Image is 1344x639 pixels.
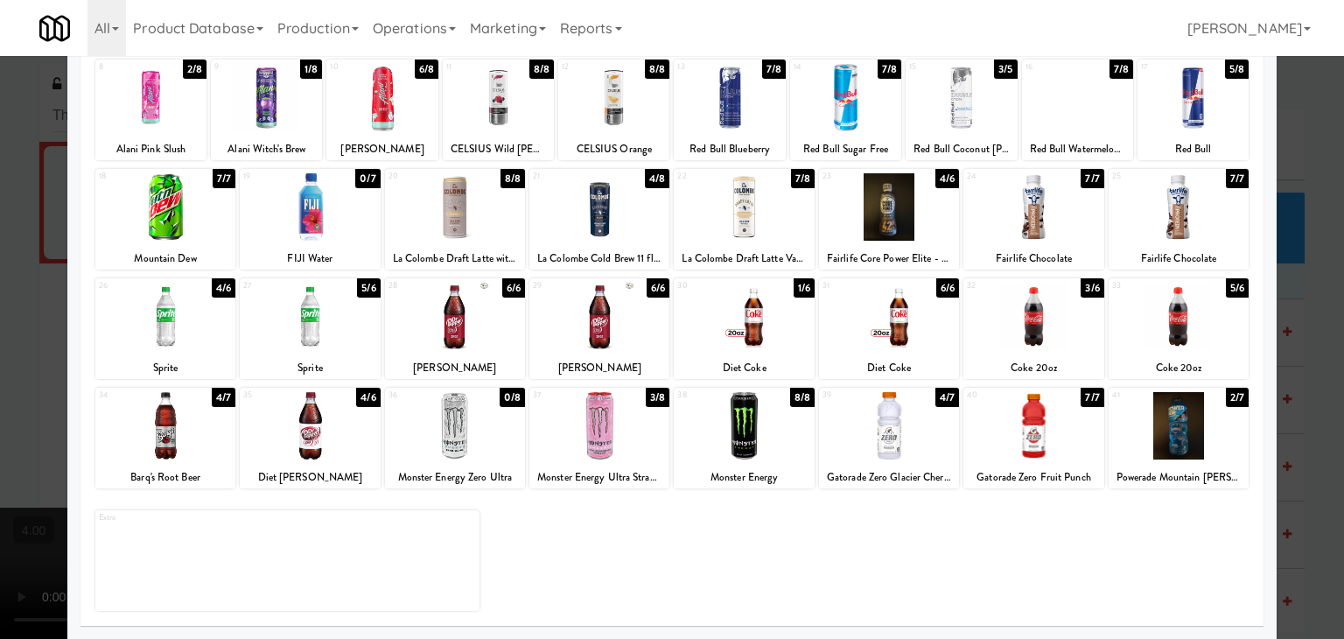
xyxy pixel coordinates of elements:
[443,138,554,160] div: CELSIUS Wild [PERSON_NAME]
[1226,169,1249,188] div: 7/7
[1081,169,1103,188] div: 7/7
[822,357,956,379] div: Diet Coke
[212,388,235,407] div: 4/7
[674,467,814,488] div: Monster Energy
[1025,138,1130,160] div: Red Bull Watermelon 12 oz
[388,169,455,184] div: 20
[822,169,889,184] div: 23
[1111,467,1246,488] div: Powerade Mountain [PERSON_NAME] Blast
[819,169,959,270] div: 234/6Fairlife Core Power Elite - Chocolate
[214,60,267,74] div: 9
[822,248,956,270] div: Fairlife Core Power Elite - Chocolate
[385,357,525,379] div: [PERSON_NAME]
[558,138,669,160] div: CELSIUS Orange
[906,60,1017,160] div: 153/5Red Bull Coconut [PERSON_NAME]
[356,388,380,407] div: 4/6
[878,60,901,79] div: 7/8
[966,248,1101,270] div: Fairlife Chocolate
[242,467,377,488] div: Diet [PERSON_NAME]
[183,60,206,79] div: 2/8
[1140,138,1246,160] div: Red Bull
[240,278,380,379] div: 275/6Sprite
[242,248,377,270] div: FIJI Water
[1226,278,1249,298] div: 5/6
[822,467,956,488] div: Gatorade Zero Glacier Cherry
[212,278,235,298] div: 4/6
[415,60,438,79] div: 6/8
[819,278,959,379] div: 316/6Diet Coke
[385,169,525,270] div: 208/8La Colombe Draft Latte with Oatmilk 11 fl. oz.
[329,138,435,160] div: [PERSON_NAME]
[446,60,499,74] div: 11
[822,388,889,403] div: 39
[532,467,667,488] div: Monster Energy Ultra Strawberry Dreams
[963,467,1103,488] div: Gatorade Zero Fruit Punch
[674,248,814,270] div: La Colombe Draft Latte Vanilla 11 fl. oz.
[967,278,1033,293] div: 32
[1109,388,1249,488] div: 412/7Powerade Mountain [PERSON_NAME] Blast
[39,13,70,44] img: Micromart
[500,388,525,407] div: 0/8
[963,248,1103,270] div: Fairlife Chocolate
[1022,60,1133,160] div: 167/8Red Bull Watermelon 12 oz
[1226,388,1249,407] div: 2/7
[1109,60,1133,79] div: 7/8
[790,60,901,160] div: 147/8Red Bull Sugar Free
[909,60,962,74] div: 15
[793,138,899,160] div: Red Bull Sugar Free
[674,278,814,379] div: 301/6Diet Coke
[819,388,959,488] div: 394/7Gatorade Zero Glacier Cherry
[963,357,1103,379] div: Coke 20oz
[1109,278,1249,379] div: 335/6Coke 20oz
[388,357,522,379] div: [PERSON_NAME]
[906,138,1017,160] div: Red Bull Coconut [PERSON_NAME]
[243,278,310,293] div: 27
[1111,248,1246,270] div: Fairlife Chocolate
[1112,278,1179,293] div: 33
[1112,388,1179,403] div: 41
[326,138,437,160] div: [PERSON_NAME]
[240,388,380,488] div: 354/6Diet [PERSON_NAME]
[966,467,1101,488] div: Gatorade Zero Fruit Punch
[647,278,669,298] div: 6/6
[330,60,382,74] div: 10
[326,60,437,160] div: 106/8[PERSON_NAME]
[98,357,233,379] div: Sprite
[355,169,380,188] div: 0/7
[385,467,525,488] div: Monster Energy Zero Ultra
[794,278,815,298] div: 1/6
[819,357,959,379] div: Diet Coke
[445,138,551,160] div: CELSIUS Wild [PERSON_NAME]
[529,60,554,79] div: 8/8
[95,357,235,379] div: Sprite
[822,278,889,293] div: 31
[95,510,479,611] div: Extra
[240,467,380,488] div: Diet [PERSON_NAME]
[674,357,814,379] div: Diet Coke
[213,169,235,188] div: 7/7
[1109,248,1249,270] div: Fairlife Chocolate
[1225,60,1249,79] div: 5/8
[95,138,206,160] div: Alani Pink Slush
[98,138,204,160] div: Alani Pink Slush
[1022,138,1133,160] div: Red Bull Watermelon 12 oz
[790,388,815,407] div: 8/8
[95,169,235,270] div: 187/7Mountain Dew
[99,510,288,525] div: Extra
[674,138,785,160] div: Red Bull Blueberry
[99,278,165,293] div: 26
[243,388,310,403] div: 35
[819,248,959,270] div: Fairlife Core Power Elite - Chocolate
[533,278,599,293] div: 29
[211,138,322,160] div: Alani Witch's Brew
[98,467,233,488] div: Barq's Root Beer
[300,60,322,79] div: 1/8
[1111,357,1246,379] div: Coke 20oz
[561,138,667,160] div: CELSIUS Orange
[532,357,667,379] div: [PERSON_NAME]
[388,467,522,488] div: Monster Energy Zero Ultra
[676,357,811,379] div: Diet Coke
[242,357,377,379] div: Sprite
[95,278,235,379] div: 264/6Sprite
[533,388,599,403] div: 37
